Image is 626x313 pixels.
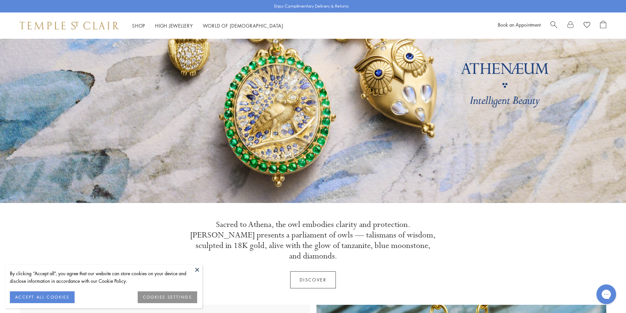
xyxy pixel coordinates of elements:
[10,291,75,303] button: ACCEPT ALL COOKIES
[274,3,349,10] p: Enjoy Complimentary Delivery & Returns
[498,21,541,28] a: Book an Appointment
[584,21,590,31] a: View Wishlist
[20,22,119,30] img: Temple St. Clair
[132,22,145,29] a: ShopShop
[10,270,197,285] div: By clicking “Accept all”, you agree that our website can store cookies on your device and disclos...
[155,22,193,29] a: High JewelleryHigh Jewellery
[132,22,283,30] nav: Main navigation
[593,282,619,306] iframe: Gorgias live chat messenger
[290,271,336,288] a: Discover
[203,22,283,29] a: World of [DEMOGRAPHIC_DATA]World of [DEMOGRAPHIC_DATA]
[550,21,557,31] a: Search
[138,291,197,303] button: COOKIES SETTINGS
[190,219,436,261] p: Sacred to Athena, the owl embodies clarity and protection. [PERSON_NAME] presents a parliament of...
[600,21,606,31] a: Open Shopping Bag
